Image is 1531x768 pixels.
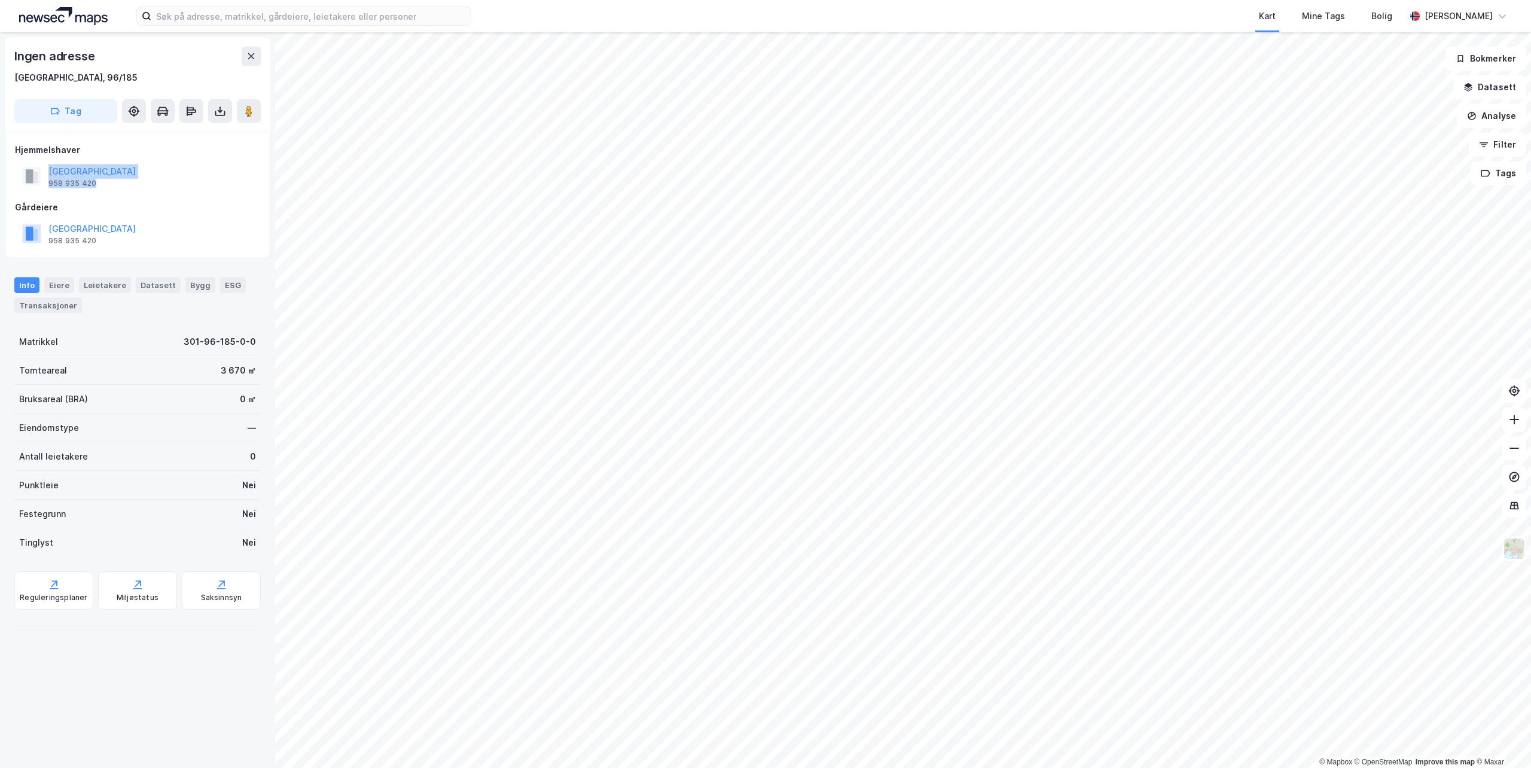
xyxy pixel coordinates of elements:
div: Ingen adresse [14,47,97,66]
div: Nei [242,507,256,521]
div: Nei [242,478,256,492]
div: Leietakere [79,277,131,293]
button: Analyse [1457,104,1526,128]
div: ESG [220,277,246,293]
a: Mapbox [1319,758,1352,766]
div: [GEOGRAPHIC_DATA], 96/185 [14,71,138,85]
button: Tags [1471,161,1526,185]
button: Bokmerker [1445,47,1526,71]
div: Bygg [185,277,215,293]
div: 0 [250,449,256,464]
button: Filter [1469,133,1526,157]
div: Hjemmelshaver [15,143,260,157]
div: Miljøstatus [117,593,158,602]
div: Transaksjoner [14,298,82,313]
div: Tomteareal [19,363,67,378]
div: — [248,421,256,435]
div: Antall leietakere [19,449,88,464]
div: Eiere [44,277,74,293]
div: Datasett [136,277,181,293]
div: 0 ㎡ [240,392,256,406]
div: Matrikkel [19,335,58,349]
div: Bruksareal (BRA) [19,392,88,406]
a: Improve this map [1416,758,1475,766]
div: Reguleringsplaner [20,593,87,602]
div: 958 935 420 [48,179,96,188]
iframe: Chat Widget [1471,711,1531,768]
div: Kart [1259,9,1276,23]
div: Mine Tags [1302,9,1345,23]
div: Eiendomstype [19,421,79,435]
div: Nei [242,536,256,550]
div: 301-96-185-0-0 [184,335,256,349]
div: [PERSON_NAME] [1425,9,1493,23]
div: 958 935 420 [48,236,96,246]
div: Festegrunn [19,507,66,521]
img: logo.a4113a55bc3d86da70a041830d287a7e.svg [19,7,108,25]
div: Gårdeiere [15,200,260,215]
div: Kontrollprogram for chat [1471,711,1531,768]
div: Tinglyst [19,536,53,550]
button: Tag [14,99,117,123]
div: Info [14,277,39,293]
div: Punktleie [19,478,59,492]
img: Z [1503,537,1526,560]
a: OpenStreetMap [1355,758,1413,766]
input: Søk på adresse, matrikkel, gårdeiere, leietakere eller personer [151,7,471,25]
div: 3 670 ㎡ [221,363,256,378]
button: Datasett [1453,75,1526,99]
div: Saksinnsyn [201,593,242,602]
div: Bolig [1371,9,1392,23]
